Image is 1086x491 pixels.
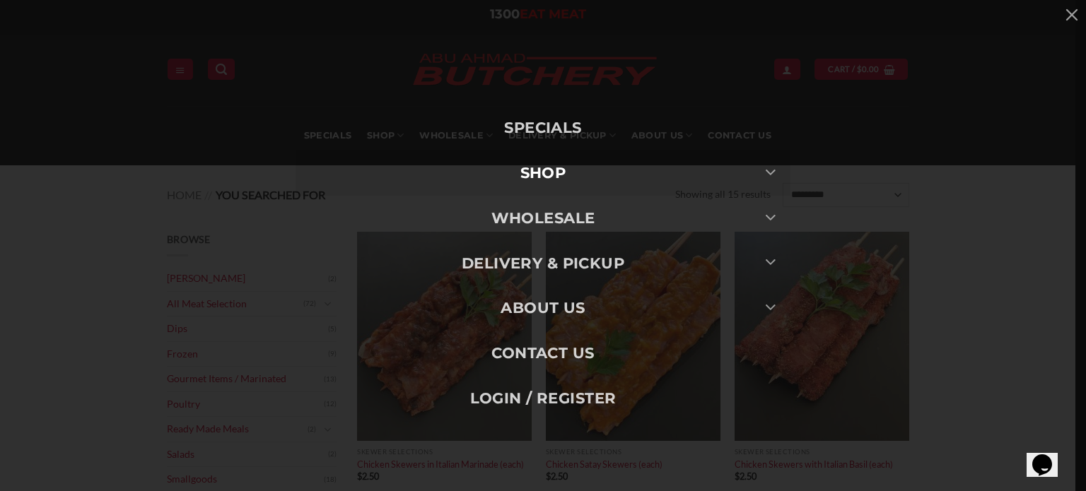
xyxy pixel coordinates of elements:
a: Contact Us [296,331,790,376]
button: Toggle [755,252,787,276]
button: Toggle [755,296,787,320]
a: SHOP [296,150,790,196]
a: Wholesale [296,196,790,241]
span: Login / Register [470,386,617,410]
a: Specials [296,105,790,150]
a: Login / Register [296,376,790,421]
button: Toggle [755,206,787,230]
iframe: chat widget [1027,434,1072,477]
button: Toggle [755,161,787,185]
a: Delivery & Pickup [296,241,790,286]
a: About Us [296,285,790,331]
